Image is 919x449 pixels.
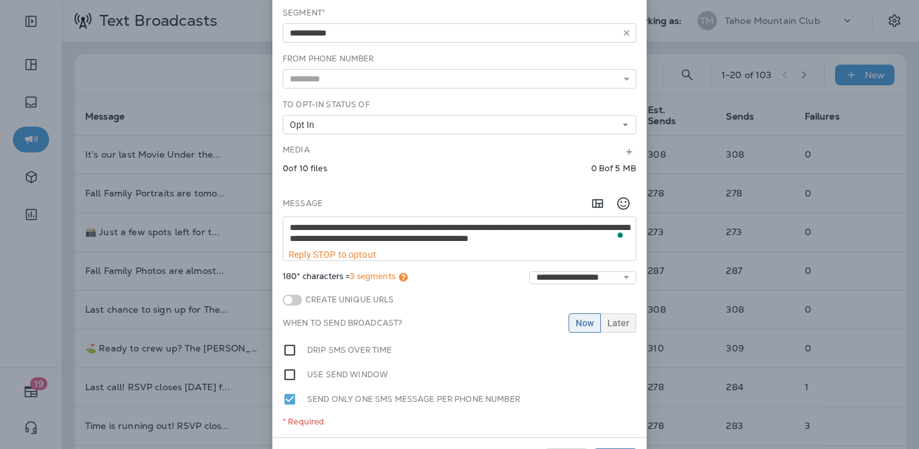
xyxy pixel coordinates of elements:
[283,99,370,110] label: To Opt-In Status of
[283,8,325,18] label: Segment
[569,313,601,333] button: Now
[290,120,319,131] span: Opt In
[283,163,327,174] p: 0 of 10 files
[283,115,636,134] button: Opt In
[288,249,376,260] span: Reply STOP to optout
[607,318,629,328] span: Later
[611,191,636,216] button: Select an emoji
[585,191,611,216] button: Add in a premade template
[283,145,310,155] label: Media
[591,163,636,174] p: 0 B of 5 MB
[350,271,395,282] span: 3 segments
[307,368,388,382] label: Use send window
[283,417,636,427] div: * Required
[600,313,636,333] button: Later
[307,343,392,357] label: Drip SMS over time
[283,54,374,64] label: From Phone Number
[283,198,323,209] label: Message
[302,295,394,305] label: Create Unique URLs
[283,271,408,284] span: 180* characters =
[307,392,520,406] label: Send only one SMS message per phone number
[283,318,402,328] label: When to send broadcast?
[576,318,594,328] span: Now
[283,217,636,249] textarea: To enrich screen reader interactions, please activate Accessibility in Grammarly extension settings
